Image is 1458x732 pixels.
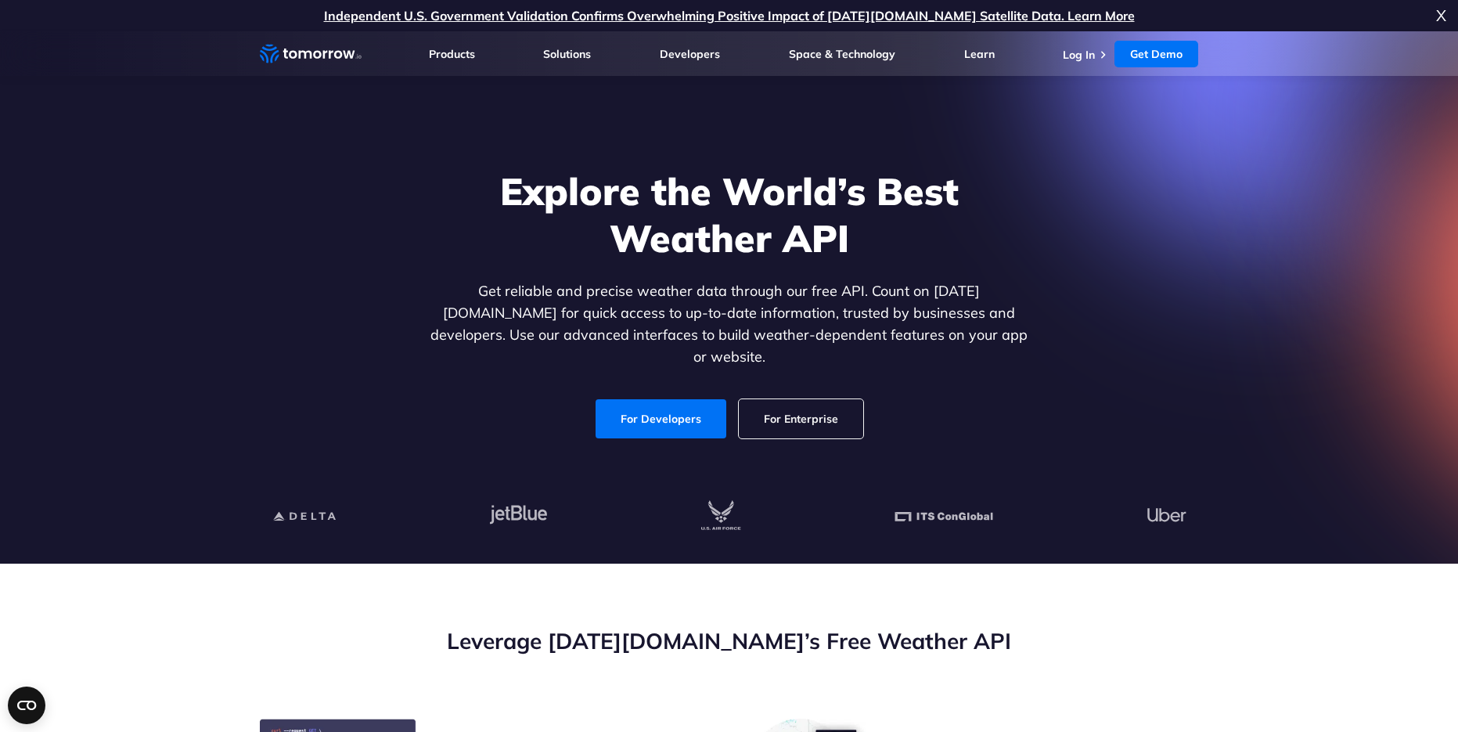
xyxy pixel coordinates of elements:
[660,47,720,61] a: Developers
[543,47,591,61] a: Solutions
[260,42,362,66] a: Home link
[324,8,1135,23] a: Independent U.S. Government Validation Confirms Overwhelming Positive Impact of [DATE][DOMAIN_NAM...
[739,399,863,438] a: For Enterprise
[427,280,1031,368] p: Get reliable and precise weather data through our free API. Count on [DATE][DOMAIN_NAME] for quic...
[427,168,1031,261] h1: Explore the World’s Best Weather API
[596,399,726,438] a: For Developers
[1114,41,1198,67] a: Get Demo
[429,47,475,61] a: Products
[8,687,45,724] button: Open CMP widget
[964,47,995,61] a: Learn
[789,47,895,61] a: Space & Technology
[1063,48,1095,62] a: Log In
[260,626,1199,656] h2: Leverage [DATE][DOMAIN_NAME]’s Free Weather API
